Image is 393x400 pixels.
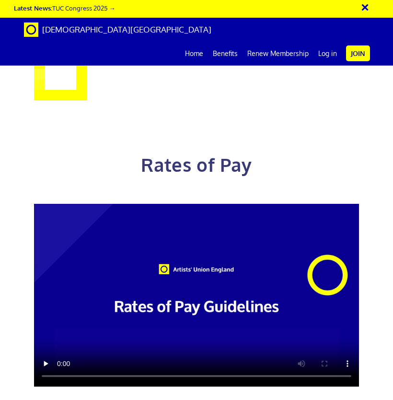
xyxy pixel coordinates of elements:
a: Benefits [208,42,243,66]
span: Rates of Pay [141,153,252,176]
a: Home [180,42,208,66]
a: Brand [DEMOGRAPHIC_DATA][GEOGRAPHIC_DATA] [17,18,219,42]
span: [DEMOGRAPHIC_DATA][GEOGRAPHIC_DATA] [42,24,211,34]
a: Latest News:TUC Congress 2025 → [14,4,116,12]
a: Join [346,45,370,61]
a: Log in [313,42,342,66]
strong: Latest News: [14,4,52,12]
a: Renew Membership [243,42,313,66]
